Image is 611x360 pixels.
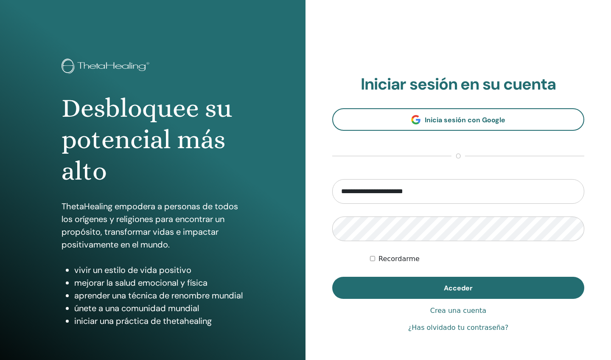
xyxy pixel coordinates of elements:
a: ¿Has olvidado tu contraseña? [408,323,508,333]
span: Inicia sesión con Google [425,115,505,124]
span: Acceder [444,284,473,292]
li: iniciar una práctica de thetahealing [74,315,244,327]
li: aprender una técnica de renombre mundial [74,289,244,302]
h1: Desbloquee su potencial más alto [62,93,244,187]
h2: Iniciar sesión en su cuenta [332,75,584,94]
p: ThetaHealing empodera a personas de todos los orígenes y religiones para encontrar un propósito, ... [62,200,244,251]
label: Recordarme [378,254,420,264]
li: mejorar la salud emocional y física [74,276,244,289]
a: Inicia sesión con Google [332,108,584,131]
span: o [451,151,465,161]
li: vivir un estilo de vida positivo [74,264,244,276]
a: Crea una cuenta [430,306,486,316]
button: Acceder [332,277,584,299]
div: Mantenerme autenticado indefinidamente o hasta cerrar la sesión manualmente [370,254,584,264]
li: únete a una comunidad mundial [74,302,244,315]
